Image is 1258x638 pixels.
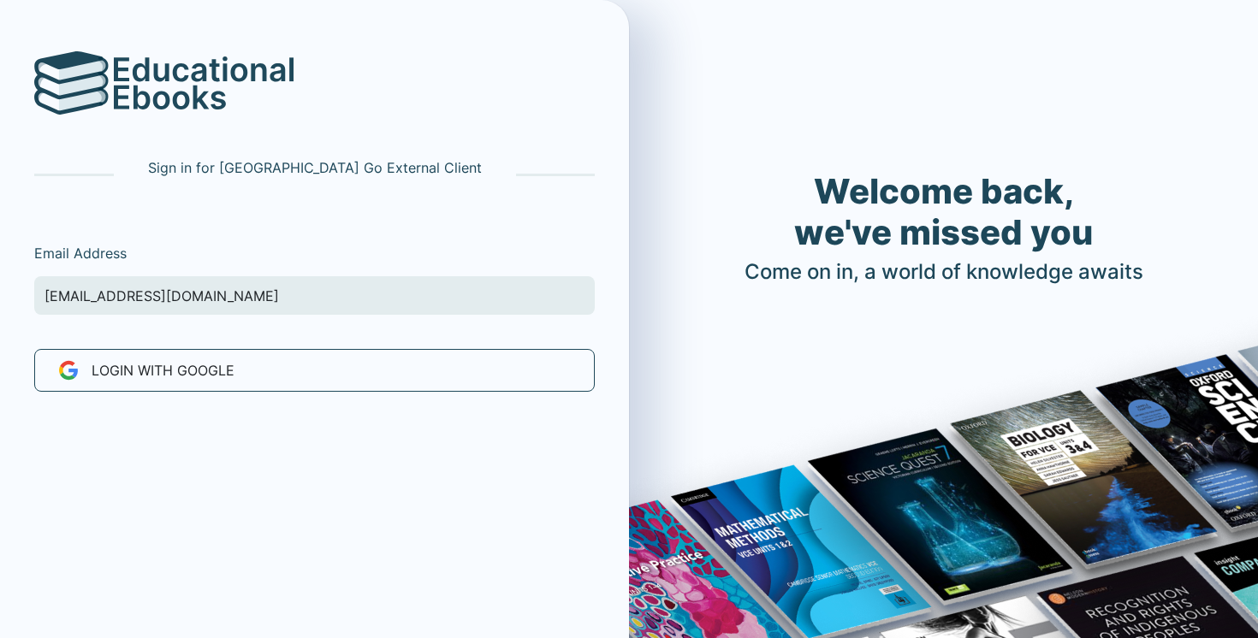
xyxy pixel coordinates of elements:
img: logo-text.svg [114,56,294,109]
img: logo.svg [34,51,110,115]
h4: Come on in, a world of knowledge awaits [745,260,1143,285]
p: Sign in for [GEOGRAPHIC_DATA] Go External Client [148,157,482,178]
span: LOGIN WITH Google [92,360,234,381]
label: Email Address [34,243,127,263]
h1: Welcome back, we've missed you [745,171,1143,253]
button: LOGIN WITH Google [34,349,595,392]
img: new-google-favicon.svg [45,360,79,381]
